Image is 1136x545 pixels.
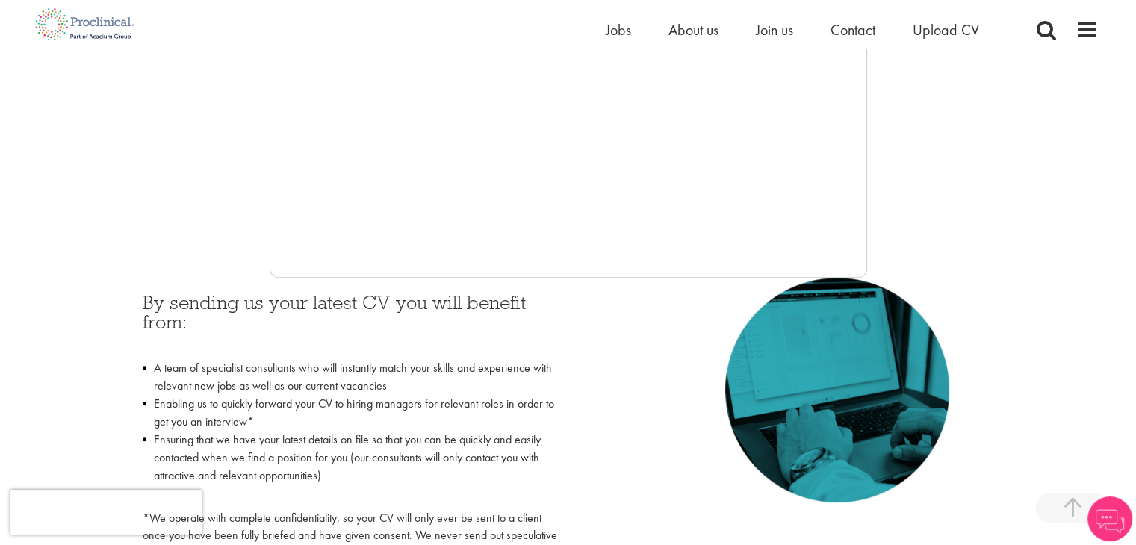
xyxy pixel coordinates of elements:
[10,490,202,535] iframe: reCAPTCHA
[668,20,718,40] a: About us
[756,20,793,40] a: Join us
[143,431,557,502] li: Ensuring that we have your latest details on file so that you can be quickly and easily contacted...
[1087,496,1132,541] img: Chatbot
[606,20,631,40] a: Jobs
[143,293,557,352] h3: By sending us your latest CV you will benefit from:
[143,395,557,431] li: Enabling us to quickly forward your CV to hiring managers for relevant roles in order to get you ...
[143,359,557,395] li: A team of specialist consultants who will instantly match your skills and experience with relevan...
[831,20,875,40] a: Contact
[913,20,979,40] a: Upload CV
